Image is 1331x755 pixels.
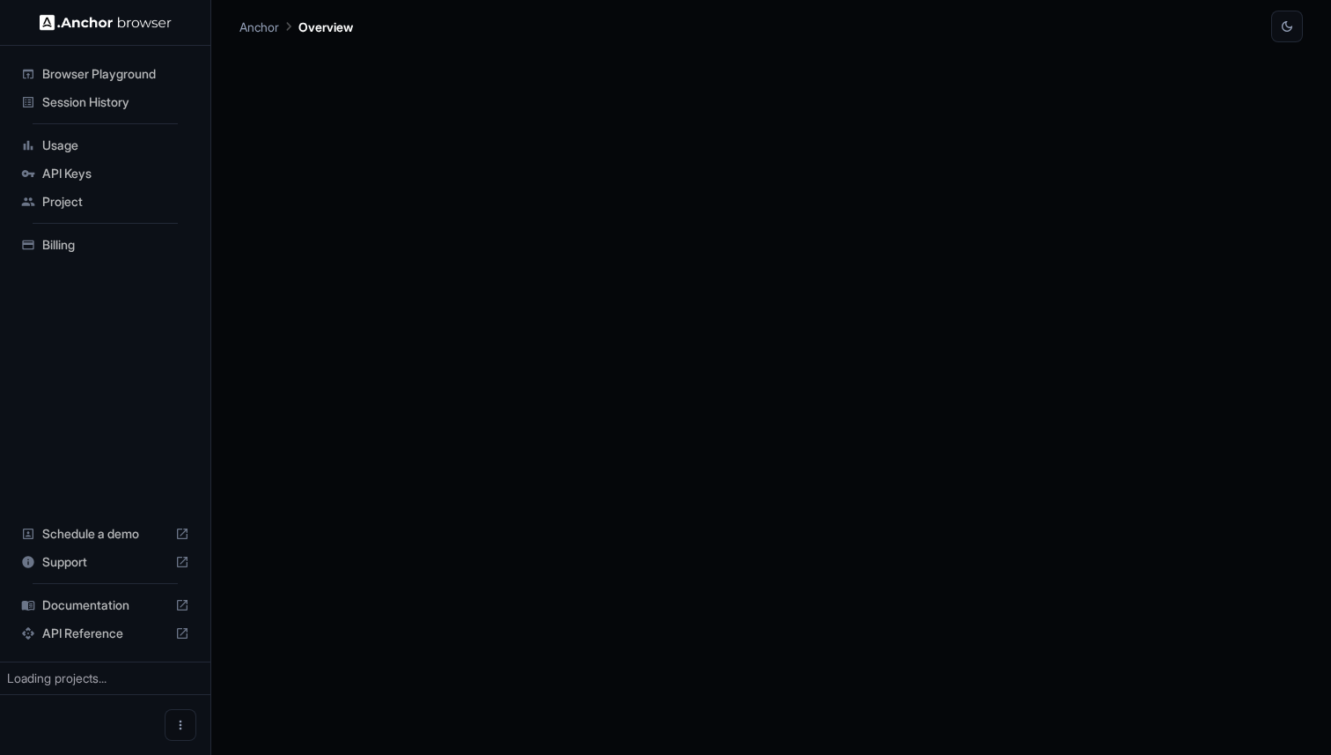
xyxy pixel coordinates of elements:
[14,520,196,548] div: Schedule a demo
[42,165,189,182] span: API Keys
[239,17,353,36] nav: breadcrumb
[42,193,189,211] span: Project
[42,93,189,111] span: Session History
[42,625,168,642] span: API Reference
[42,596,168,614] span: Documentation
[298,18,353,36] p: Overview
[165,709,196,741] button: Open menu
[239,18,279,36] p: Anchor
[42,525,168,543] span: Schedule a demo
[14,88,196,116] div: Session History
[7,670,203,687] div: Loading projects...
[42,137,189,154] span: Usage
[14,231,196,259] div: Billing
[14,591,196,619] div: Documentation
[40,14,172,31] img: Anchor Logo
[14,548,196,576] div: Support
[14,159,196,188] div: API Keys
[42,65,189,83] span: Browser Playground
[14,619,196,648] div: API Reference
[14,188,196,216] div: Project
[14,131,196,159] div: Usage
[14,60,196,88] div: Browser Playground
[42,236,189,254] span: Billing
[42,553,168,571] span: Support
